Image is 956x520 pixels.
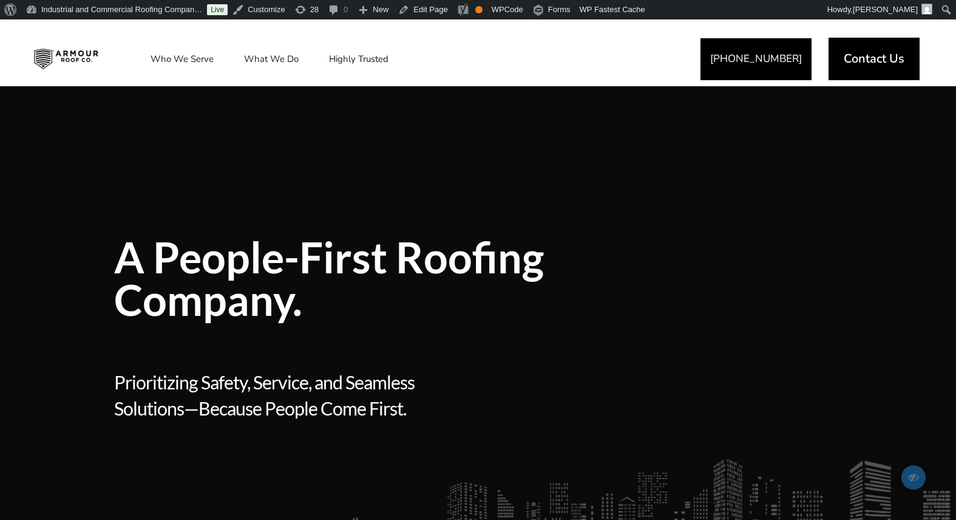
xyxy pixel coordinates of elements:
[317,44,401,74] a: Highly Trusted
[232,44,311,74] a: What We Do
[207,4,228,15] a: Live
[475,6,483,13] div: OK
[24,44,108,74] img: Industrial and Commercial Roofing Company | Armour Roof Co.
[700,38,812,80] a: [PHONE_NUMBER]
[138,44,226,74] a: Who We Serve
[901,465,926,490] span: Edit/Preview
[844,53,904,65] span: Contact Us
[829,38,920,80] a: Contact Us
[853,5,918,14] span: [PERSON_NAME]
